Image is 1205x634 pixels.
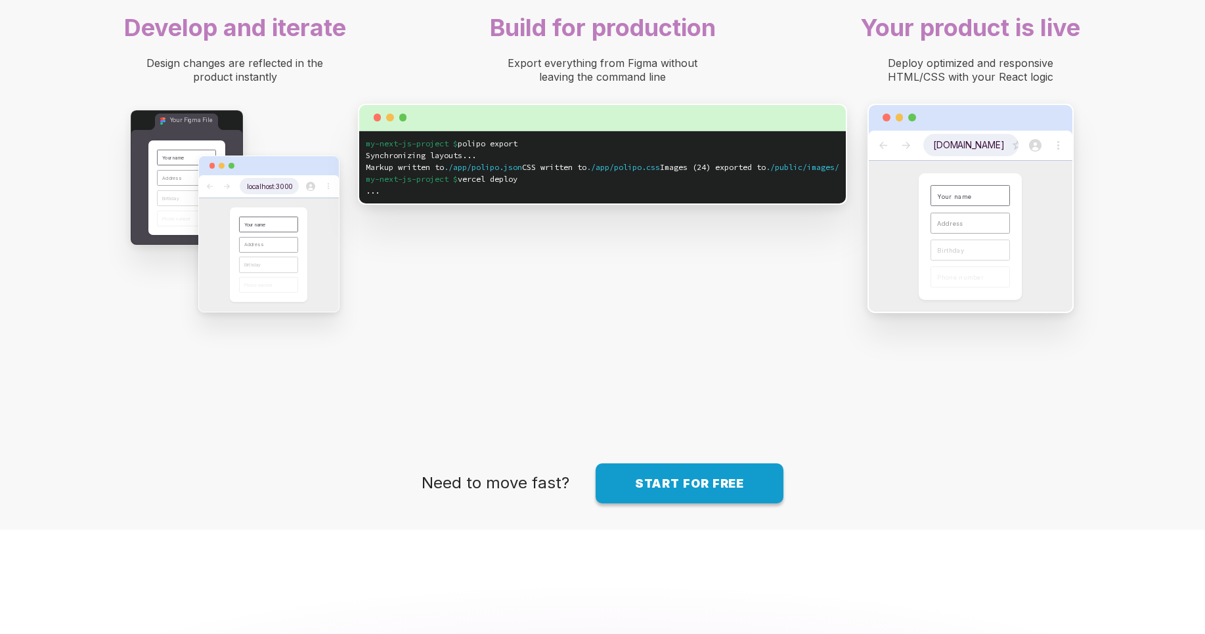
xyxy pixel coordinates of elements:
span: ./app/polipo.css [586,162,660,172]
span: Your product is live [860,13,1080,42]
span: Develop and iterate [124,13,346,42]
span: Phone number [162,216,191,222]
span: localhost:3000 [247,182,293,190]
span: Birthday [244,262,261,268]
span: Your Figma File [170,116,213,123]
span: Deploy optimized and responsive HTML/CSS with your React logic [888,56,1057,83]
span: my-next-js-project $ [366,138,458,148]
span: vercel deploy ... [366,174,517,196]
span: Birthday [937,247,963,254]
span: my-next-js-project $ [366,174,458,184]
span: Address [244,242,264,247]
span: Design changes are reflected in the product instantly [146,56,326,83]
span: Address [162,175,182,181]
span: Address [937,220,963,227]
span: Your name [244,222,266,228]
span: Phone number [937,274,983,281]
span: Need to move fast? [422,473,569,492]
span: ./public/images/ [766,162,839,172]
span: Your name [162,155,184,161]
span: Birthday [162,196,179,201]
span: Your name [937,193,971,200]
span: Images (24) exported to [660,162,766,172]
span: polipo export Synchronizing layouts... Markup written to [366,138,517,172]
span: Build for production [490,13,716,42]
span: Phone number [244,282,273,288]
a: Start for free [596,463,784,504]
span: CSS written to [522,162,586,172]
span: ./app/polipo.json [444,162,522,172]
span: Start for free [635,476,745,490]
span: [DOMAIN_NAME] [933,140,1004,150]
span: Export everything from Figma without leaving the command line [508,56,701,83]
